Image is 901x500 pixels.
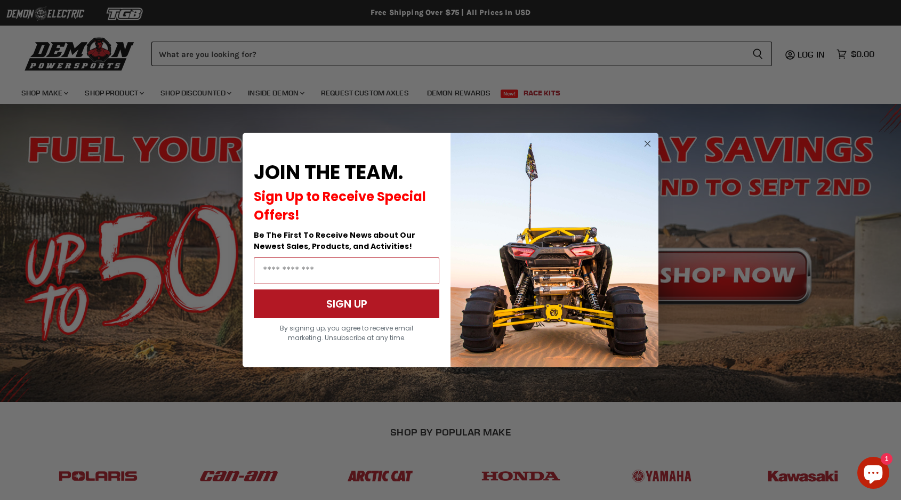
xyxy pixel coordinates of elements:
[254,159,403,186] span: JOIN THE TEAM.
[280,324,413,342] span: By signing up, you agree to receive email marketing. Unsubscribe at any time.
[854,457,892,491] inbox-online-store-chat: Shopify online store chat
[641,137,654,150] button: Close dialog
[451,133,658,367] img: a9095488-b6e7-41ba-879d-588abfab540b.jpeg
[254,230,415,252] span: Be The First To Receive News about Our Newest Sales, Products, and Activities!
[254,257,439,284] input: Email Address
[254,188,426,224] span: Sign Up to Receive Special Offers!
[254,289,439,318] button: SIGN UP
